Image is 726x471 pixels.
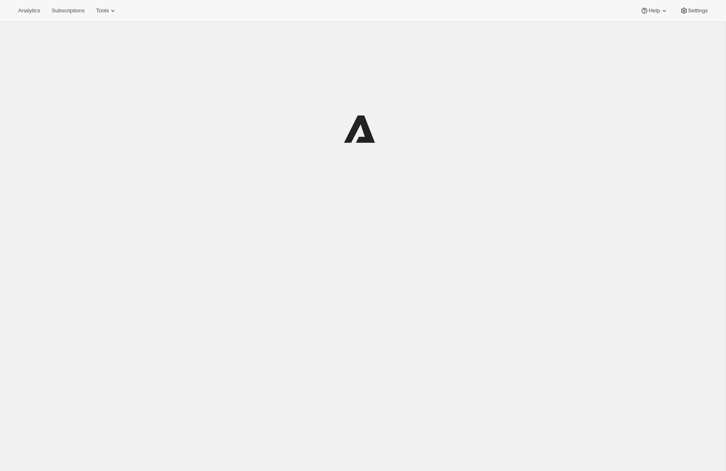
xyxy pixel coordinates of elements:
span: Help [649,7,660,14]
span: Settings [688,7,708,14]
button: Analytics [13,5,45,16]
button: Settings [675,5,713,16]
button: Tools [91,5,122,16]
span: Tools [96,7,109,14]
span: Analytics [18,7,40,14]
button: Subscriptions [47,5,89,16]
button: Help [635,5,673,16]
span: Subscriptions [52,7,84,14]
